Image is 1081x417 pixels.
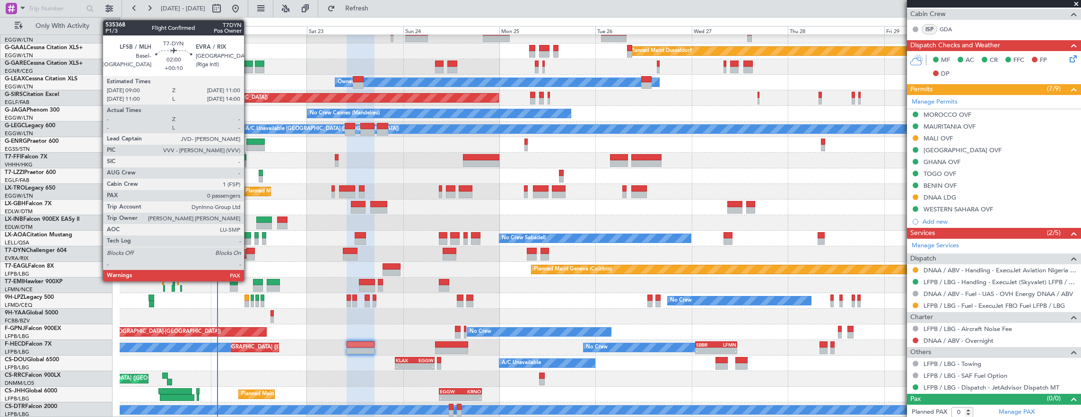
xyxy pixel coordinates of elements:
div: KLAX [396,357,415,363]
a: LFPB / LBG - SAF Fuel Option [924,372,1007,380]
div: LFMN [716,342,736,347]
div: ISP [922,24,937,35]
a: F-HECDFalcon 7X [5,341,52,347]
div: Mon 25 [499,26,595,35]
div: - [440,395,460,400]
div: A/C Unavailable [502,356,541,370]
a: G-JAGAPhenom 300 [5,107,60,113]
a: LFPB/LBG [5,348,29,356]
div: - [716,348,736,354]
div: - [696,348,716,354]
div: EGGW [415,357,434,363]
div: TOGO OVF [924,170,956,178]
span: Cabin Crew [910,9,946,20]
a: LX-AOACitation Mustang [5,232,72,238]
div: - [396,364,415,369]
a: LFPB/LBG [5,395,29,402]
span: CS-JHH [5,388,25,394]
a: LX-INBFalcon 900EX EASy II [5,217,79,222]
span: T7-FFI [5,154,21,160]
div: Fri 29 [884,26,980,35]
div: Planned Maint [GEOGRAPHIC_DATA] ([GEOGRAPHIC_DATA]) [51,122,200,136]
a: EGGW/LTN [5,114,33,122]
div: Planned Maint [GEOGRAPHIC_DATA] ([GEOGRAPHIC_DATA]) [182,340,331,355]
span: G-JAGA [5,107,26,113]
button: Refresh [323,1,380,16]
span: Services [910,228,935,239]
div: No Crew Cannes (Mandelieu) [310,106,380,121]
div: GHANA OVF [924,158,960,166]
span: F-HECD [5,341,26,347]
a: EGNR/CEG [5,68,33,75]
span: F-GPNJ [5,326,25,331]
div: AOG Maint Hyères ([GEOGRAPHIC_DATA]-[GEOGRAPHIC_DATA]) [61,325,221,339]
span: MF [941,56,950,65]
div: Owner [338,75,354,89]
a: T7-FFIFalcon 7X [5,154,47,160]
a: CS-JHHGlobal 6000 [5,388,57,394]
div: MALI OVF [924,134,953,142]
a: DNMM/LOS [5,380,34,387]
a: EGGW/LTN [5,130,33,137]
a: G-ENRGPraetor 600 [5,139,59,144]
input: Trip Number [29,1,83,16]
a: EGGW/LTN [5,52,33,59]
span: T7-EAGL [5,263,28,269]
div: Planned Maint Geneva (Cointrin) [534,262,612,277]
span: G-GAAL [5,45,26,51]
span: Refresh [337,5,377,12]
div: Sun 24 [403,26,499,35]
a: LELL/QSA [5,239,29,246]
span: DP [941,69,950,79]
span: [DATE] - [DATE] [161,4,205,13]
a: Manage PAX [999,408,1035,417]
span: LX-GBH [5,201,26,207]
a: LFPB / LBG - Handling - ExecuJet (Skyvalet) LFPB / LBG [924,278,1076,286]
a: G-LEAXCessna Citation XLS [5,76,78,82]
a: LFMN/NCE [5,286,33,293]
div: [DATE] [122,19,138,27]
button: Only With Activity [10,18,103,34]
a: T7-EMIHawker 900XP [5,279,62,285]
div: Thu 21 [115,26,211,35]
span: G-LEGC [5,123,25,129]
div: BENIN OVF [924,182,957,190]
a: EGGW/LTN [5,83,33,90]
a: T7-DYNChallenger 604 [5,248,67,253]
span: CS-RRC [5,373,25,378]
a: G-GAALCessna Citation XLS+ [5,45,83,51]
a: GDA [940,25,961,34]
span: Others [910,347,931,358]
span: T7-DYN [5,248,26,253]
a: EGGW/LTN [5,192,33,200]
a: EDLW/DTM [5,208,33,215]
span: CR [990,56,998,65]
div: - [460,395,480,400]
a: LX-TROLegacy 650 [5,185,55,191]
span: LX-AOA [5,232,26,238]
div: Planned Maint Dusseldorf [630,44,692,58]
span: Permits [910,84,933,95]
a: LFPB / LBG - Aircraft Noise Fee [924,325,1012,333]
a: VHHH/HKG [5,161,33,168]
span: CS-DOU [5,357,27,363]
span: CS-DTR [5,404,25,409]
a: Manage Permits [912,97,958,107]
div: Sat 23 [307,26,403,35]
div: Fri 22 [211,26,307,35]
div: A/C Unavailable [GEOGRAPHIC_DATA] ([GEOGRAPHIC_DATA]) [245,122,399,136]
span: G-ENRG [5,139,27,144]
span: FP [1040,56,1047,65]
div: Thu 28 [788,26,884,35]
span: G-SIRS [5,92,23,97]
span: (2/5) [1047,228,1061,238]
a: EGLF/FAB [5,99,29,106]
a: 9H-LPZLegacy 500 [5,295,54,300]
span: G-GARE [5,61,26,66]
div: DNAA LDG [924,193,956,201]
span: (0/0) [1047,393,1061,403]
div: Planned Maint [GEOGRAPHIC_DATA] ([GEOGRAPHIC_DATA]) [245,184,394,199]
span: 9H-LPZ [5,295,24,300]
div: Unplanned Maint Oxford ([GEOGRAPHIC_DATA]) [149,91,268,105]
a: LFPB / LBG - Fuel - ExecuJet FBO Fuel LFPB / LBG [924,302,1065,310]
